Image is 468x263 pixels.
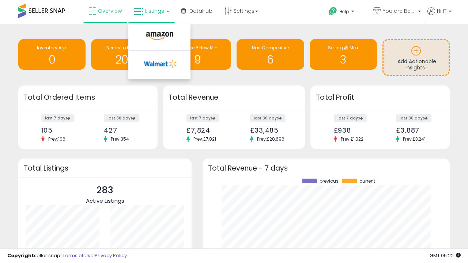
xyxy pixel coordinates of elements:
h3: Total Ordered Items [24,92,152,103]
span: Inventory Age [37,45,67,51]
span: previous [320,179,339,184]
span: Hi IT [437,7,446,15]
p: 283 [86,183,124,197]
label: last 30 days [104,114,139,122]
h1: 6 [240,54,300,66]
span: Prev: £1,022 [337,136,367,142]
span: Prev: £3,241 [399,136,429,142]
div: 427 [104,126,145,134]
span: Help [339,8,349,15]
a: Needs to Reprice 203 [91,39,158,70]
span: current [359,179,375,184]
span: BB Price Below Min [177,45,218,51]
a: BB Price Below Min 9 [164,39,231,70]
span: Needs to Reprice [106,45,143,51]
label: last 7 days [41,114,74,122]
span: Listings [145,7,164,15]
label: last 7 days [334,114,367,122]
div: £7,824 [186,126,229,134]
h3: Total Revenue - 7 days [208,165,444,171]
div: 105 [41,126,82,134]
i: Get Help [328,7,337,16]
span: Prev: £7,821 [190,136,220,142]
span: DataHub [189,7,212,15]
div: £938 [334,126,375,134]
span: Prev: 354 [107,136,133,142]
a: Inventory Age 0 [18,39,86,70]
label: last 30 days [396,114,431,122]
div: seller snap | | [7,252,127,259]
span: Selling @ Max [328,45,359,51]
h3: Total Revenue [169,92,299,103]
span: 2025-09-17 05:22 GMT [430,252,461,259]
span: Prev: £28,696 [253,136,288,142]
span: Add Actionable Insights [397,58,436,72]
div: £3,887 [396,126,437,134]
span: Prev: 106 [45,136,69,142]
h1: 203 [95,54,155,66]
a: Selling @ Max 3 [310,39,377,70]
a: Add Actionable Insights [384,40,449,75]
a: Hi IT [427,7,452,24]
h1: 0 [22,54,82,66]
span: Non Competitive [252,45,289,51]
label: last 30 days [250,114,286,122]
label: last 7 days [186,114,219,122]
a: Terms of Use [63,252,94,259]
a: Help [323,1,367,24]
h3: Total Profit [316,92,444,103]
h1: 9 [167,54,227,66]
strong: Copyright [7,252,34,259]
div: £33,485 [250,126,292,134]
span: Active Listings [86,197,124,205]
h1: 3 [313,54,373,66]
span: You are Beautiful ([GEOGRAPHIC_DATA]) [383,7,416,15]
span: Overview [98,7,122,15]
a: Non Competitive 6 [237,39,304,70]
a: Privacy Policy [95,252,127,259]
h3: Total Listings [24,165,186,171]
